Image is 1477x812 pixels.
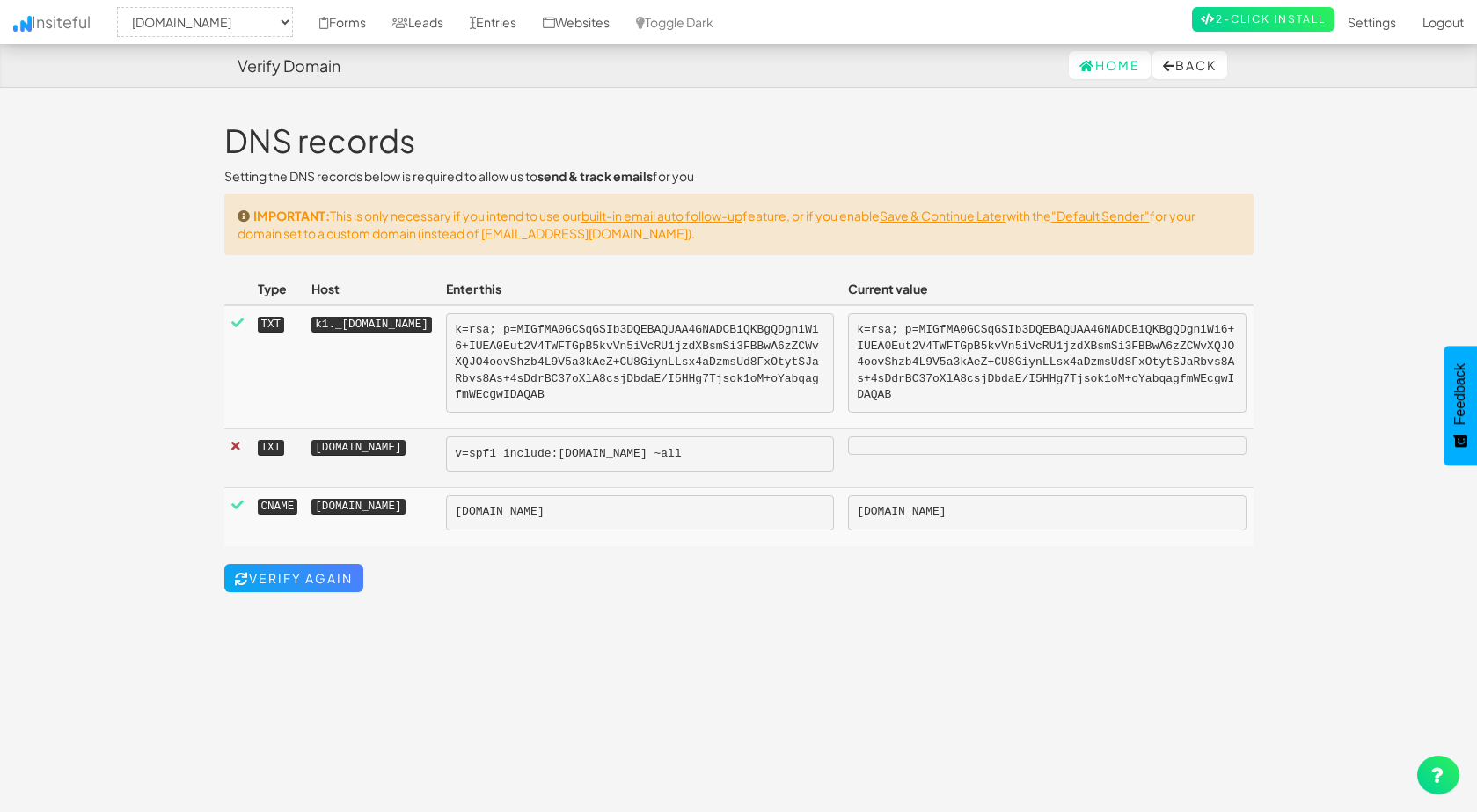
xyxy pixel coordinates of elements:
[311,317,431,333] kbd: k1._[DOMAIN_NAME]
[253,208,330,223] b: IMPORTANT:
[1051,208,1150,223] a: "Default Sender"
[224,194,1254,255] div: This is only necessary if you intend to use our feature, or if you enable with the for your domai...
[446,436,834,472] pre: v=spf1 include:[DOMAIN_NAME] ~all
[224,123,1254,158] h1: DNS records
[1444,346,1477,465] button: Feedback - Show survey
[224,167,1254,185] p: Setting the DNS records below is required to allow us to for you
[446,495,834,530] pre: [DOMAIN_NAME]
[446,313,834,413] pre: k=rsa; p=MIGfMA0GCSqGSIb3DQEBAQUAA4GNADCBiQKBgQDgniWi6+IUEA0Eut2V4TWFTGpB5kvVn5iVcRU1jzdXBsmSi3FB...
[238,57,340,75] h4: Verify Domain
[311,499,405,515] kbd: [DOMAIN_NAME]
[537,168,653,184] strong: send & track emails
[258,440,285,456] kbd: TXT
[880,208,1006,223] a: Save & Continue Later
[13,16,32,32] img: icon.png
[304,273,438,305] th: Host
[848,495,1247,530] pre: [DOMAIN_NAME]
[258,317,285,333] kbd: TXT
[258,499,298,515] kbd: CNAME
[439,273,841,305] th: Enter this
[311,440,405,456] kbd: [DOMAIN_NAME]
[581,208,742,223] a: built-in email auto follow-up
[1152,51,1227,79] button: Back
[848,313,1247,413] pre: k=rsa; p=MIGfMA0GCSqGSIb3DQEBAQUAA4GNADCBiQKBgQDgniWi6+IUEA0Eut2V4TWFTGpB5kvVn5iVcRU1jzdXBsmSi3FB...
[1452,363,1468,425] span: Feedback
[251,273,305,305] th: Type
[224,564,363,592] a: Verify Again
[841,273,1254,305] th: Current value
[1069,51,1151,79] a: Home
[1192,7,1334,32] a: 2-Click Install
